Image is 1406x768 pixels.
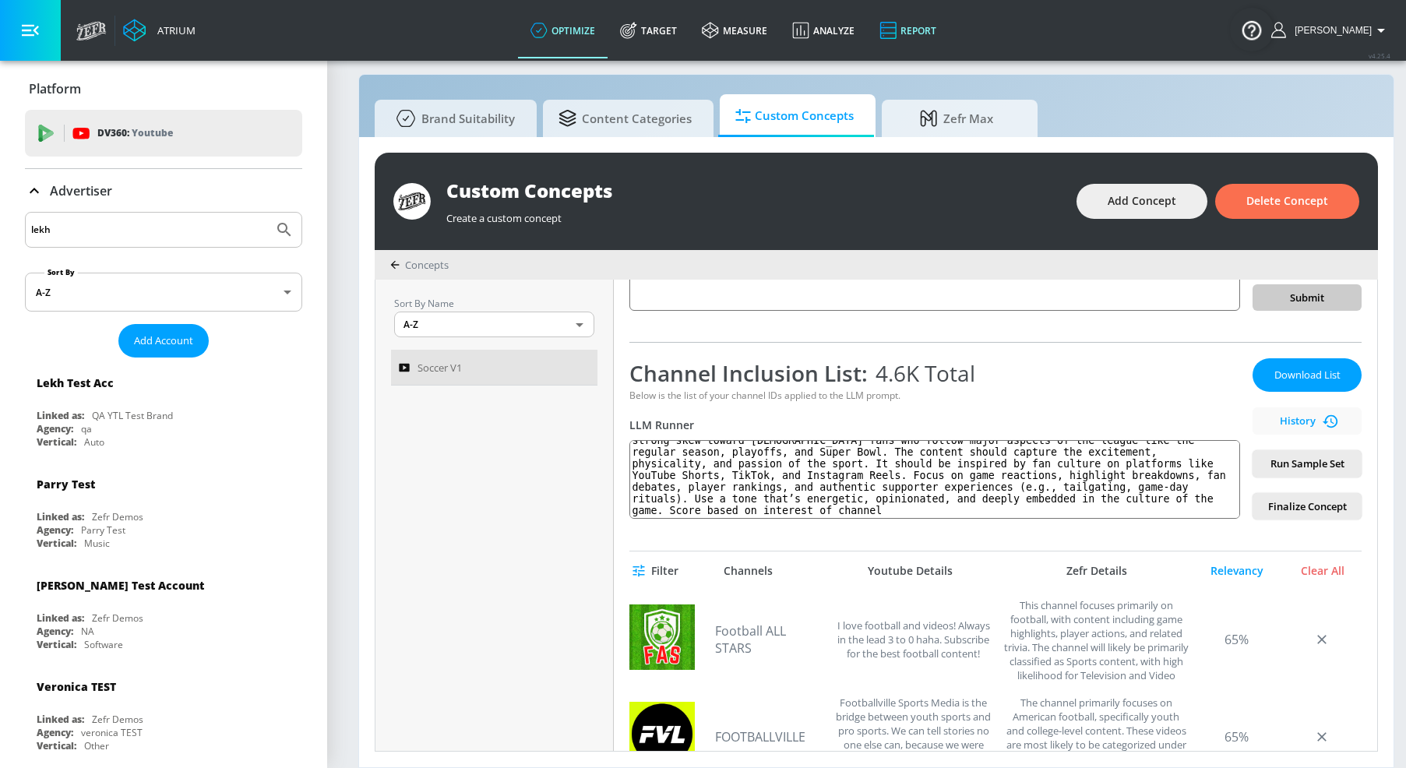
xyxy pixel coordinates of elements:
div: Agency: [37,523,73,537]
div: Custom Concepts [446,178,1061,203]
a: Atrium [123,19,196,42]
div: QA YTL Test Brand [92,409,173,422]
div: A-Z [25,273,302,312]
div: Below is the list of your channel IDs applied to the LLM prompt. [629,389,1240,402]
div: [PERSON_NAME] Test AccountLinked as:Zefr DemosAgency:NAVertical:Software [25,566,302,655]
a: Target [608,2,689,58]
span: 4.6K Total [868,358,975,388]
div: Lekh Test AccLinked as:QA YTL Test BrandAgency:qaVertical:Auto [25,364,302,453]
div: Veronica TESTLinked as:Zefr DemosAgency:veronica TESTVertical:Other [25,668,302,756]
span: Brand Suitability [390,100,515,137]
button: Download List [1253,358,1362,392]
a: measure [689,2,780,58]
button: Run Sample Set [1253,450,1362,477]
div: Zefr Demos [92,510,143,523]
div: Agency: [37,625,73,638]
button: Submit Search [267,213,301,247]
span: login as: lekhraj.bhadava@zefr.com [1288,25,1372,36]
p: DV360: [97,125,173,142]
div: Advertiser [25,169,302,213]
div: Linked as: [37,510,84,523]
button: Finalize Concept [1253,493,1362,520]
p: Platform [29,80,81,97]
div: Parry Test [37,477,95,491]
div: Atrium [151,23,196,37]
div: This channel focuses primarily on football, with content including game highlights, player action... [1003,598,1190,680]
div: Vertical: [37,638,76,651]
div: Parry TestLinked as:Zefr DemosAgency:Parry TestVertical:Music [25,465,302,554]
div: Auto [84,435,104,449]
div: Lekh Test Acc [37,375,114,390]
div: Channel Inclusion List: [629,358,1240,388]
span: Zefr Max [897,100,1016,137]
span: Filter [636,562,678,581]
span: Content Categories [559,100,692,137]
div: Concepts [390,258,449,272]
span: Custom Concepts [735,97,854,135]
a: Football ALL STARS [715,622,824,657]
a: Soccer V1 [391,350,597,386]
div: I love football and videos! Always in the lead 3 to 0 haha. Subscribe for the best football content! [832,598,995,680]
button: Filter [629,557,685,586]
div: Linked as: [37,409,84,422]
span: Soccer V1 [418,358,462,377]
div: 65% [1197,598,1275,680]
p: Advertiser [50,182,112,199]
div: Vertical: [37,435,76,449]
div: Other [84,739,109,752]
a: Report [867,2,949,58]
img: UCkHZaFhlIKKGEeSvKBYLFdA [629,702,695,767]
p: Sort By Name [394,295,594,312]
div: Youtube Details [824,564,995,578]
img: UCWWJOnuHC7csfhYfTSqCJRQ [629,604,695,670]
a: optimize [518,2,608,58]
div: Vertical: [37,739,76,752]
div: Zefr Details [1003,564,1190,578]
div: LLM Runner [629,417,1240,432]
div: Create a custom concept [446,203,1061,225]
div: Vertical: [37,537,76,550]
div: DV360: Youtube [25,110,302,157]
span: Download List [1268,366,1346,384]
div: [PERSON_NAME] Test Account [37,578,204,593]
div: Zefr Demos [92,611,143,625]
label: Sort By [44,267,78,277]
div: Channels [724,564,773,578]
div: qa [81,422,92,435]
p: Youtube [132,125,173,141]
div: Music [84,537,110,550]
span: v 4.25.4 [1369,51,1390,60]
div: veronica TEST [81,726,143,739]
span: History [1259,412,1355,430]
input: Search by name [31,220,267,240]
a: Analyze [780,2,867,58]
button: Open Resource Center [1230,8,1274,51]
span: Delete Concept [1246,192,1328,211]
a: FOOTBALLVILLE [715,728,824,745]
button: Add Account [118,324,209,358]
div: Agency: [37,422,73,435]
div: Clear All [1284,564,1362,578]
button: Delete Concept [1215,184,1359,219]
div: Veronica TEST [37,679,116,694]
span: Concepts [405,258,449,272]
div: Software [84,638,123,651]
div: Platform [25,67,302,111]
div: A-Z [394,312,594,337]
div: Relevancy [1198,564,1276,578]
div: Linked as: [37,713,84,726]
button: Add Concept [1077,184,1207,219]
div: Parry Test [81,523,125,537]
div: Linked as: [37,611,84,625]
button: [PERSON_NAME] [1271,21,1390,40]
span: Finalize Concept [1265,498,1349,516]
span: Add Concept [1108,192,1176,211]
div: NA [81,625,94,638]
div: Agency: [37,726,73,739]
textarea: We are targeting global American football (NFL) enthusiasts aged [DEMOGRAPHIC_DATA], with a stron... [629,440,1240,519]
div: Zefr Demos [92,713,143,726]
